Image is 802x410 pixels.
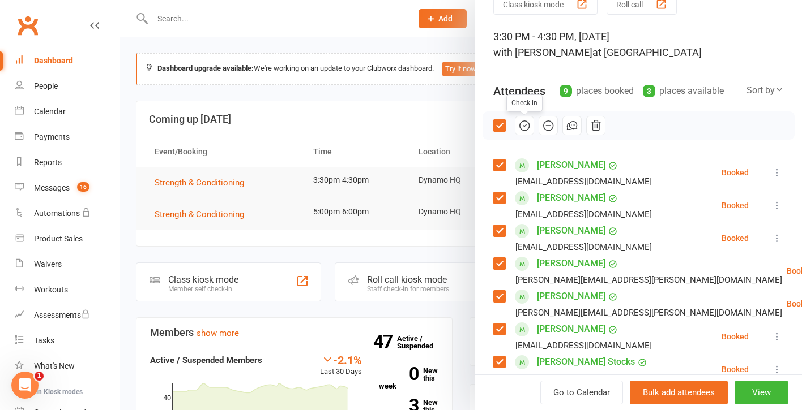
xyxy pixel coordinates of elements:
a: Workouts [15,277,120,303]
div: Reports [34,158,62,167]
a: What's New [15,353,120,379]
button: View [735,381,788,404]
span: with [PERSON_NAME] [493,46,592,58]
div: [PERSON_NAME][EMAIL_ADDRESS][PERSON_NAME][DOMAIN_NAME] [515,305,782,320]
div: Booked [722,365,749,373]
div: Waivers [34,260,62,269]
a: Clubworx [14,11,42,40]
a: Go to Calendar [540,381,623,404]
a: [PERSON_NAME] [537,320,605,338]
div: Assessments [34,310,90,320]
div: [EMAIL_ADDRESS][DOMAIN_NAME] [515,174,652,189]
div: Attendees [493,83,545,99]
a: Payments [15,124,120,150]
div: 3:30 PM - 4:30 PM, [DATE] [493,29,784,61]
div: places available [643,83,724,99]
div: Dashboard [34,56,73,65]
a: [PERSON_NAME] Stocks [537,353,635,371]
div: [EMAIL_ADDRESS][DOMAIN_NAME] [515,207,652,222]
a: Reports [15,150,120,175]
div: People [34,81,58,90]
a: Assessments [15,303,120,328]
div: Calendar [34,107,66,116]
div: places booked [560,83,634,99]
div: Sort by [746,83,784,98]
button: Bulk add attendees [630,381,728,404]
a: Product Sales [15,226,120,252]
div: [PERSON_NAME][EMAIL_ADDRESS][PERSON_NAME][DOMAIN_NAME] [515,273,782,287]
a: [PERSON_NAME] [537,222,605,240]
div: Product Sales [34,234,83,243]
div: Check in [506,94,543,112]
span: 1 [35,372,44,381]
div: [EMAIL_ADDRESS][DOMAIN_NAME] [515,338,652,353]
div: Tasks [34,336,54,345]
div: Booked [722,234,749,242]
a: Automations [15,201,120,226]
div: 9 [560,85,572,97]
div: Booked [722,333,749,340]
iframe: Intercom live chat [11,372,39,399]
div: [EMAIL_ADDRESS][DOMAIN_NAME] [515,240,652,254]
div: Booked [722,201,749,209]
a: [PERSON_NAME] [537,254,605,273]
a: Tasks [15,328,120,353]
a: Calendar [15,99,120,124]
a: Dashboard [15,48,120,74]
a: People [15,74,120,99]
div: Messages [34,183,70,192]
a: Messages 16 [15,175,120,201]
div: 3 [643,85,655,97]
span: 16 [77,182,89,192]
div: [EMAIL_ADDRESS][DOMAIN_NAME] [515,371,652,386]
div: Booked [722,169,749,176]
div: What's New [34,361,75,370]
a: [PERSON_NAME] [537,287,605,305]
div: Workouts [34,285,68,294]
a: Waivers [15,252,120,277]
div: Automations [34,209,80,218]
span: at [GEOGRAPHIC_DATA] [592,46,702,58]
div: Payments [34,132,70,141]
a: [PERSON_NAME] [537,156,605,174]
a: [PERSON_NAME] [537,189,605,207]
